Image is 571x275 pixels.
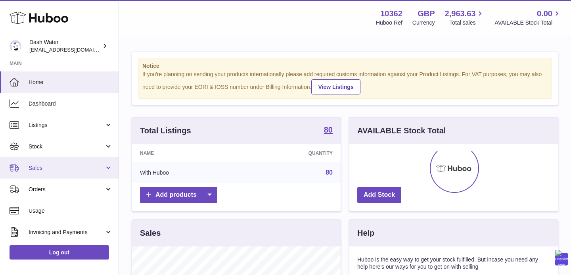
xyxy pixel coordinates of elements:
[380,8,402,19] strong: 10362
[537,8,552,19] span: 0.00
[132,144,242,162] th: Name
[29,79,113,86] span: Home
[29,229,104,236] span: Invoicing and Payments
[29,46,117,53] span: [EMAIL_ADDRESS][DOMAIN_NAME]
[357,125,446,136] h3: AVAILABLE Stock Total
[140,228,161,238] h3: Sales
[376,19,402,27] div: Huboo Ref
[494,8,561,27] a: 0.00 AVAILABLE Stock Total
[412,19,435,27] div: Currency
[142,62,548,70] strong: Notice
[10,245,109,260] a: Log out
[357,228,374,238] h3: Help
[418,8,435,19] strong: GBP
[10,40,21,52] img: bea@dash-water.com
[445,8,485,27] a: 2,963.63 Total sales
[29,164,104,172] span: Sales
[494,19,561,27] span: AVAILABLE Stock Total
[242,144,341,162] th: Quantity
[140,187,217,203] a: Add products
[140,125,191,136] h3: Total Listings
[29,38,101,54] div: Dash Water
[449,19,485,27] span: Total sales
[132,162,242,183] td: With Huboo
[357,256,550,271] p: Huboo is the easy way to get your stock fulfilled. But incase you need any help here's our ways f...
[445,8,476,19] span: 2,963.63
[29,121,104,129] span: Listings
[29,207,113,215] span: Usage
[29,100,113,108] span: Dashboard
[29,143,104,150] span: Stock
[142,71,548,94] div: If you're planning on sending your products internationally please add required customs informati...
[326,169,333,176] a: 80
[324,126,333,135] a: 80
[357,187,401,203] a: Add Stock
[324,126,333,134] strong: 80
[311,79,360,94] a: View Listings
[29,186,104,193] span: Orders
